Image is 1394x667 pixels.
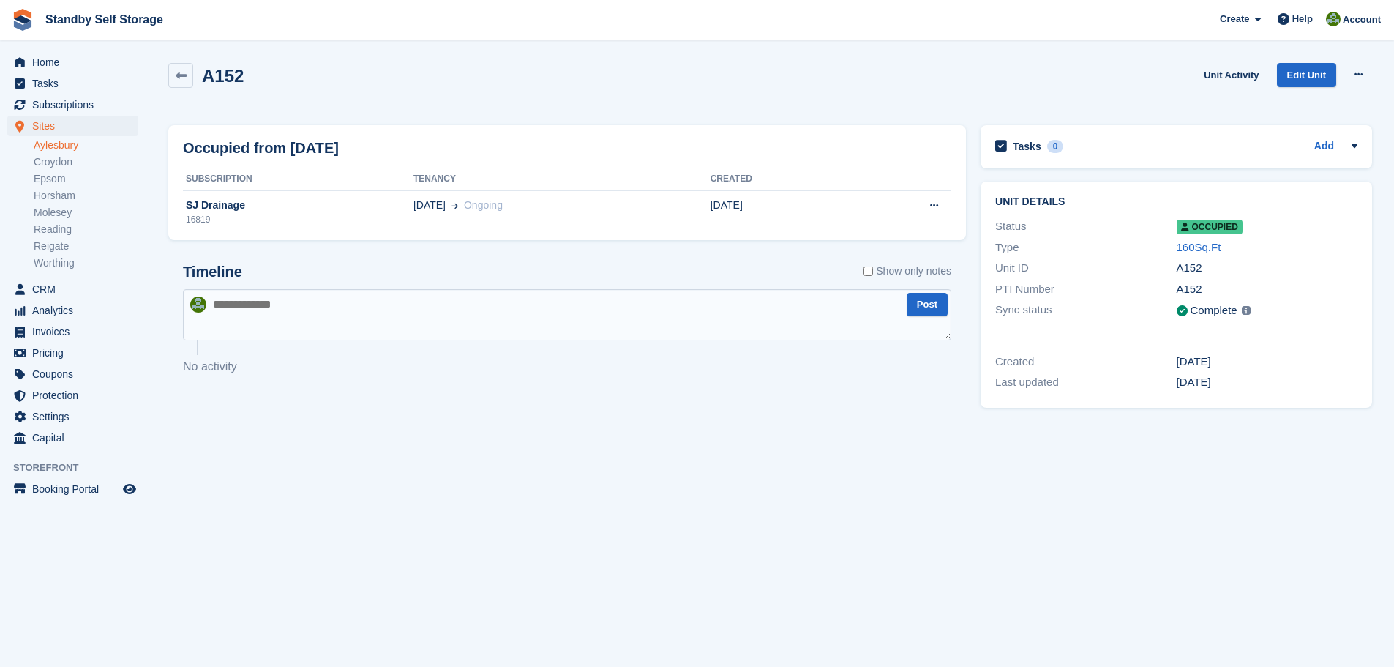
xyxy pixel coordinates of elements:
[32,300,120,321] span: Analytics
[413,198,446,213] span: [DATE]
[711,168,850,191] th: Created
[32,406,120,427] span: Settings
[1314,138,1334,155] a: Add
[32,94,120,115] span: Subscriptions
[7,116,138,136] a: menu
[40,7,169,31] a: Standby Self Storage
[32,73,120,94] span: Tasks
[995,239,1176,256] div: Type
[995,374,1176,391] div: Last updated
[32,116,120,136] span: Sites
[907,293,948,317] button: Post
[7,321,138,342] a: menu
[7,300,138,321] a: menu
[7,343,138,363] a: menu
[13,461,146,475] span: Storefront
[202,66,244,86] h2: A152
[1013,140,1041,153] h2: Tasks
[7,385,138,406] a: menu
[995,218,1176,235] div: Status
[7,364,138,384] a: menu
[32,385,120,406] span: Protection
[34,155,138,169] a: Croydon
[1326,12,1341,26] img: Steve Hambridge
[7,479,138,499] a: menu
[32,321,120,342] span: Invoices
[183,358,951,376] p: No activity
[413,168,711,191] th: Tenancy
[995,281,1176,298] div: PTI Number
[32,364,120,384] span: Coupons
[1191,302,1237,319] div: Complete
[12,9,34,31] img: stora-icon-8386f47178a22dfd0bd8f6a31ec36ba5ce8667c1dd55bd0f319d3a0aa187defe.svg
[995,354,1176,370] div: Created
[34,239,138,253] a: Reigate
[1343,12,1381,27] span: Account
[34,206,138,220] a: Molesey
[183,137,339,159] h2: Occupied from [DATE]
[183,264,242,280] h2: Timeline
[7,52,138,72] a: menu
[1177,354,1357,370] div: [DATE]
[183,213,413,226] div: 16819
[1047,140,1064,153] div: 0
[1177,260,1357,277] div: A152
[1177,220,1243,234] span: Occupied
[1277,63,1336,87] a: Edit Unit
[32,479,120,499] span: Booking Portal
[121,480,138,498] a: Preview store
[183,168,413,191] th: Subscription
[464,199,503,211] span: Ongoing
[32,343,120,363] span: Pricing
[995,196,1357,208] h2: Unit details
[34,172,138,186] a: Epsom
[32,428,120,448] span: Capital
[32,279,120,299] span: CRM
[7,73,138,94] a: menu
[32,52,120,72] span: Home
[863,264,873,279] input: Show only notes
[1292,12,1313,26] span: Help
[995,260,1176,277] div: Unit ID
[190,297,206,313] img: Steve Hambridge
[34,223,138,236] a: Reading
[995,302,1176,320] div: Sync status
[34,138,138,152] a: Aylesbury
[7,94,138,115] a: menu
[1220,12,1249,26] span: Create
[1198,63,1264,87] a: Unit Activity
[34,189,138,203] a: Horsham
[7,279,138,299] a: menu
[1177,281,1357,298] div: A152
[1242,306,1251,315] img: icon-info-grey-7440780725fd019a000dd9b08b2336e03edf1995a4989e88bcd33f0948082b44.svg
[863,264,951,279] label: Show only notes
[1177,241,1221,253] a: 160Sq.Ft
[711,190,850,234] td: [DATE]
[183,198,413,213] div: SJ Drainage
[34,256,138,270] a: Worthing
[7,406,138,427] a: menu
[1177,374,1357,391] div: [DATE]
[7,428,138,448] a: menu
